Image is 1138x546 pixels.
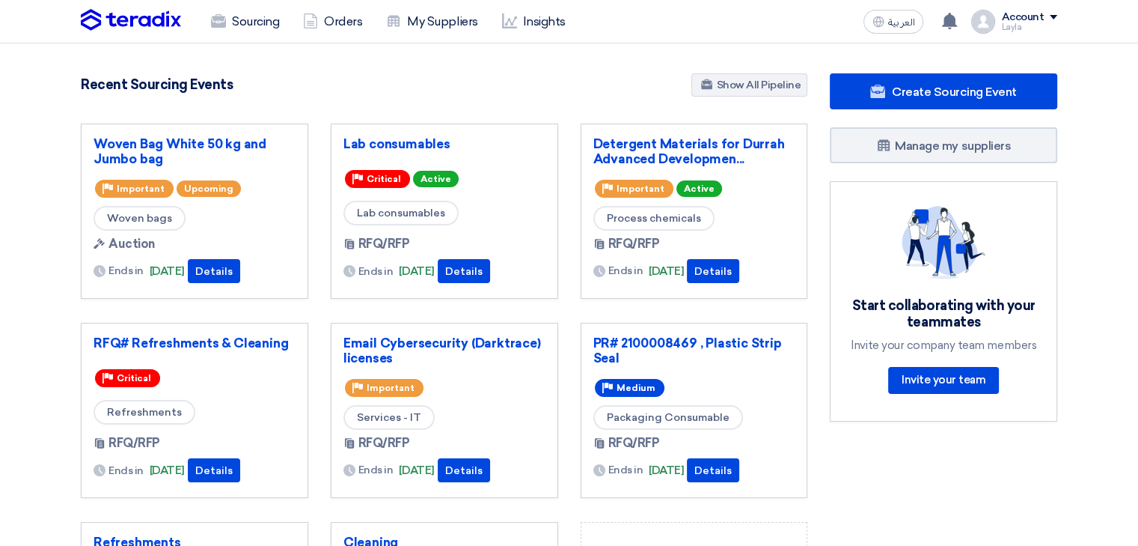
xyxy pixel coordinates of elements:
[94,336,296,351] a: RFQ# Refreshments & Cleaning
[358,235,410,253] span: RFQ/RFP
[593,206,715,231] span: Process chemicals
[863,10,923,34] button: العربية
[94,136,296,166] a: Woven Bag White 50 kg and Jumbo bag
[399,462,434,479] span: [DATE]
[887,17,914,28] span: العربية
[94,206,186,231] span: Woven bags
[358,434,410,452] span: RFQ/RFP
[150,462,185,479] span: [DATE]
[413,171,459,187] span: Active
[291,5,374,38] a: Orders
[848,339,1038,352] div: Invite your company team members
[617,183,664,194] span: Important
[608,235,660,253] span: RFQ/RFP
[691,73,807,97] a: Show All Pipeline
[438,458,490,482] button: Details
[649,462,684,479] span: [DATE]
[617,383,655,393] span: Medium
[490,5,578,38] a: Insights
[108,263,144,279] span: Ends in
[199,5,291,38] a: Sourcing
[830,127,1057,163] a: Manage my suppliers
[593,336,795,365] a: PR# 2100008469 , Plastic Strip Seal
[608,263,643,279] span: Ends in
[358,264,394,279] span: Ends in
[188,259,240,283] button: Details
[902,206,985,279] img: invite_your_team.svg
[108,434,160,452] span: RFQ/RFP
[892,85,1017,99] span: Create Sourcing Event
[150,263,185,280] span: [DATE]
[687,458,739,482] button: Details
[399,263,434,280] span: [DATE]
[593,136,795,166] a: Detergent Materials for Durrah Advanced Developmen...
[367,383,414,393] span: Important
[343,201,459,225] span: Lab consumables
[188,458,240,482] button: Details
[108,235,155,253] span: Auction
[649,263,684,280] span: [DATE]
[343,405,435,430] span: Services - IT
[343,336,545,365] a: Email Cybersecurity (Darktrace) licenses
[676,181,722,197] span: Active
[888,367,999,394] a: Invite your team
[117,373,151,383] span: Critical
[1001,11,1044,24] div: Account
[343,136,545,151] a: Lab consumables
[608,434,660,452] span: RFQ/RFP
[117,183,165,194] span: Important
[608,462,643,478] span: Ends in
[593,405,743,430] span: Packaging Consumable
[367,174,401,184] span: Critical
[358,462,394,478] span: Ends in
[687,259,739,283] button: Details
[971,10,995,34] img: profile_test.png
[94,400,195,425] span: Refreshments
[1001,23,1057,31] div: Layla
[848,297,1038,331] div: Start collaborating with your teammates
[374,5,489,38] a: My Suppliers
[177,181,241,197] span: Upcoming
[108,463,144,479] span: Ends in
[438,259,490,283] button: Details
[81,76,233,93] h4: Recent Sourcing Events
[81,9,181,31] img: Teradix logo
